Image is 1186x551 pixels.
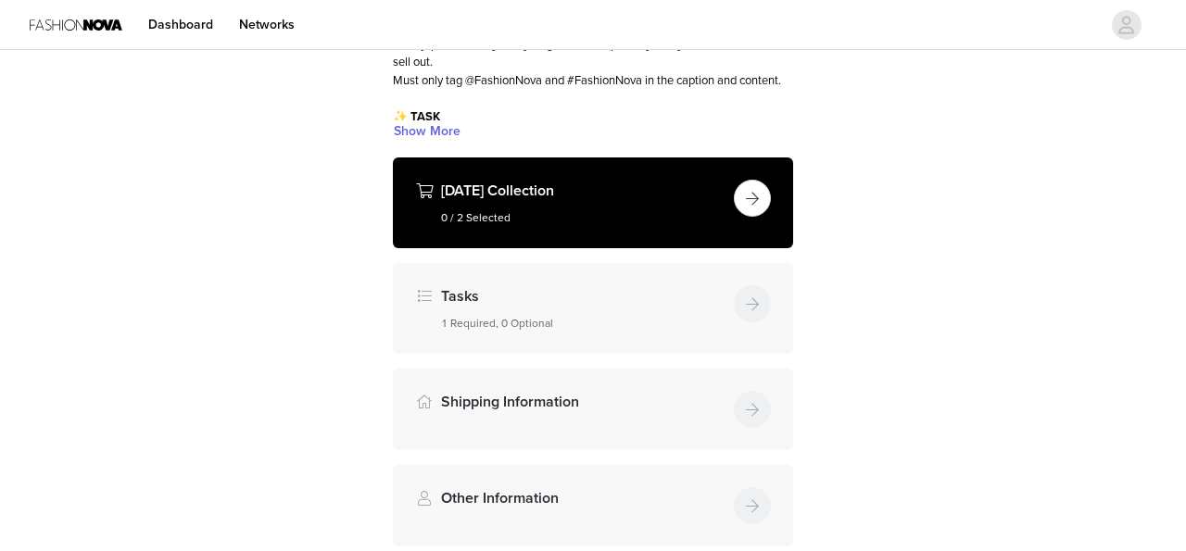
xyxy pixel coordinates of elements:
div: Halloween Collection [393,157,793,248]
span: Must only tag @FashionNova and #FashionNova in the caption and content. [393,73,781,88]
h4: Shipping Information [441,391,726,413]
div: Tasks [393,263,793,354]
div: Shipping Information [393,369,793,450]
h5: 1 Required, 0 Optional [441,315,726,332]
img: Fashion Nova Logo [30,4,122,45]
h4: [DATE] Collection [441,180,726,202]
span: I [393,37,396,52]
h5: 0 / 2 Selected [441,209,726,226]
div: avatar [1117,10,1135,40]
h4: Other Information [441,487,726,509]
div: Other Information [393,465,793,546]
a: Dashboard [137,4,224,45]
a: Networks [228,4,306,45]
span: ✨ [393,109,408,124]
span: TASK [410,109,440,124]
h4: Tasks [441,285,726,307]
button: Show More [393,120,461,143]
